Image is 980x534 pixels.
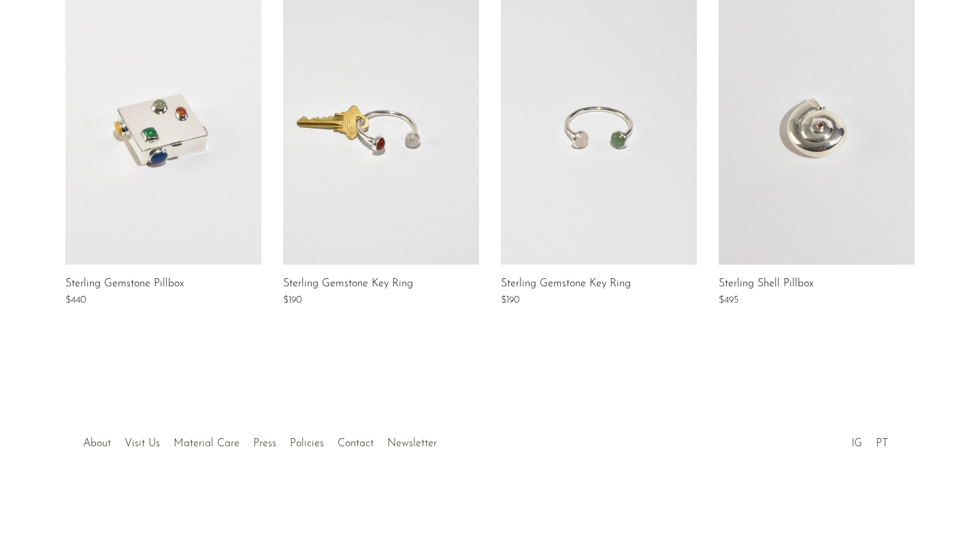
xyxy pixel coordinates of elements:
[174,438,240,449] a: Material Care
[290,438,324,449] a: Policies
[65,278,184,290] a: Sterling Gemstone Pillbox
[851,438,862,449] a: IG
[253,438,276,449] a: Press
[338,438,374,449] a: Contact
[283,278,413,290] a: Sterling Gemstone Key Ring
[845,427,895,453] ul: Social Medias
[719,295,738,305] span: $495
[501,278,631,290] a: Sterling Gemstone Key Ring
[501,295,520,305] span: $190
[876,438,888,449] a: PT
[76,427,444,453] ul: Quick links
[83,438,111,449] a: About
[283,295,302,305] span: $190
[125,438,160,449] a: Visit Us
[719,278,813,290] a: Sterling Shell Pillbox
[65,295,86,305] span: $440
